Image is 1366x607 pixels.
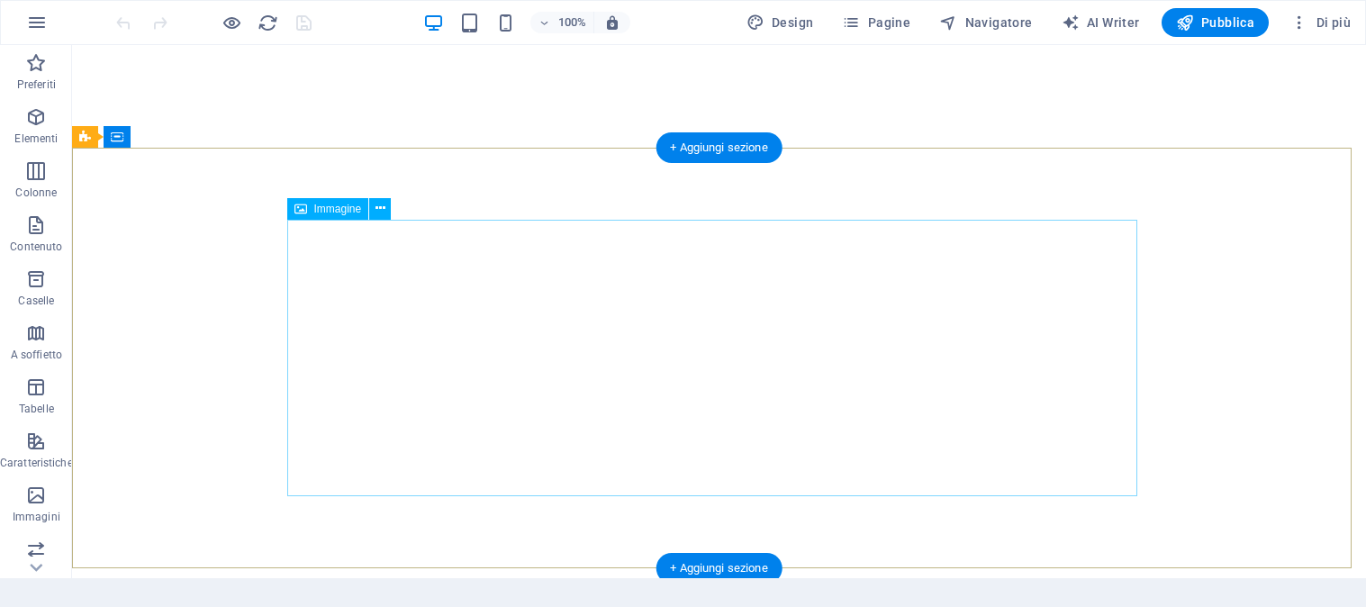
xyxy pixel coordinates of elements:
[746,14,814,32] span: Design
[739,8,821,37] button: Design
[17,77,56,92] p: Preferiti
[939,14,1032,32] span: Navigatore
[1162,8,1270,37] button: Pubblica
[1054,8,1147,37] button: AI Writer
[656,132,783,163] div: + Aggiungi sezione
[314,204,362,214] span: Immagine
[932,8,1039,37] button: Navigatore
[257,12,278,33] button: reload
[530,12,594,33] button: 100%
[604,14,620,31] i: Quando ridimensioni, regola automaticamente il livello di zoom in modo che corrisponda al disposi...
[19,402,54,416] p: Tabelle
[1283,8,1358,37] button: Di più
[835,8,918,37] button: Pagine
[13,510,60,524] p: Immagini
[1290,14,1351,32] span: Di più
[842,14,910,32] span: Pagine
[1062,14,1140,32] span: AI Writer
[1176,14,1255,32] span: Pubblica
[221,12,242,33] button: Clicca qui per lasciare la modalità di anteprima e continuare la modifica
[656,553,783,584] div: + Aggiungi sezione
[15,186,57,200] p: Colonne
[18,294,54,308] p: Caselle
[11,348,62,362] p: A soffietto
[739,8,821,37] div: Design (Ctrl+Alt+Y)
[557,12,586,33] h6: 100%
[10,240,62,254] p: Contenuto
[258,13,278,33] i: Ricarica la pagina
[14,131,58,146] p: Elementi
